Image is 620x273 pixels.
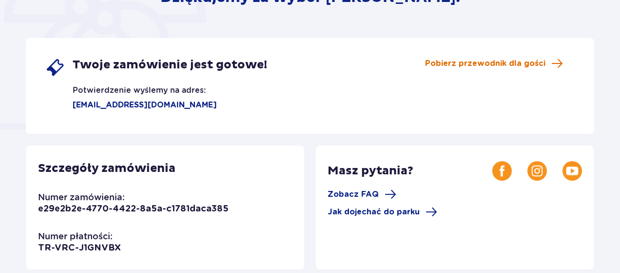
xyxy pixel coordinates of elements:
p: e29e2b2e-4770-4422-8a5a-c1781daca385 [38,203,229,215]
p: Szczegóły zamówienia [38,161,175,176]
p: [EMAIL_ADDRESS][DOMAIN_NAME] [45,100,217,110]
img: Youtube [562,161,582,181]
p: Potwierdzenie wyślemy na adres: [45,77,206,96]
p: Numer płatności: [38,231,113,242]
a: Pobierz przewodnik dla gości [425,58,563,69]
a: Jak dojechać do parku [328,206,437,218]
span: Twoje zamówienie jest gotowe! [73,58,267,72]
span: Pobierz przewodnik dla gości [425,58,545,69]
p: TR-VRC-J1GNVBX [38,242,121,254]
img: single ticket icon [45,58,65,77]
img: Facebook [492,161,512,181]
span: Jak dojechać do parku [328,207,420,217]
a: Zobacz FAQ [328,189,396,200]
img: Instagram [527,161,547,181]
span: Zobacz FAQ [328,189,379,200]
p: Masz pytania? [328,164,492,178]
p: Numer zamówienia: [38,191,125,203]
